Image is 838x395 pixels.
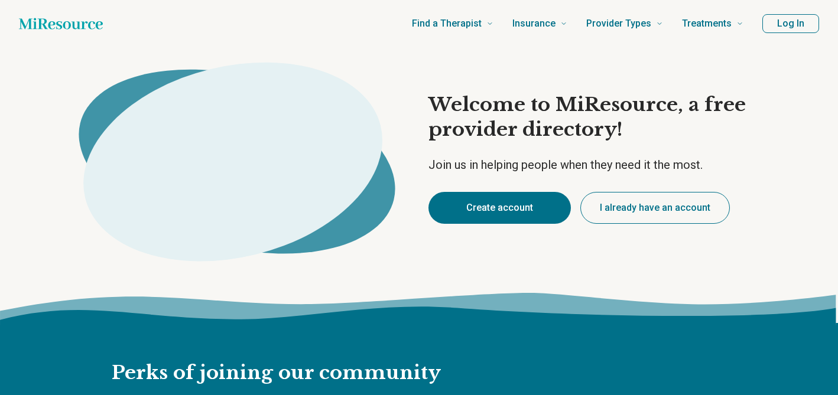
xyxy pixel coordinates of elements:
h2: Perks of joining our community [112,323,726,386]
button: I already have an account [580,192,730,224]
span: Provider Types [586,15,651,32]
span: Treatments [682,15,732,32]
span: Find a Therapist [412,15,482,32]
h1: Welcome to MiResource, a free provider directory! [428,93,778,142]
span: Insurance [512,15,556,32]
a: Home page [19,12,103,35]
p: Join us in helping people when they need it the most. [428,156,778,173]
button: Log In [762,14,819,33]
button: Create account [428,192,571,224]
